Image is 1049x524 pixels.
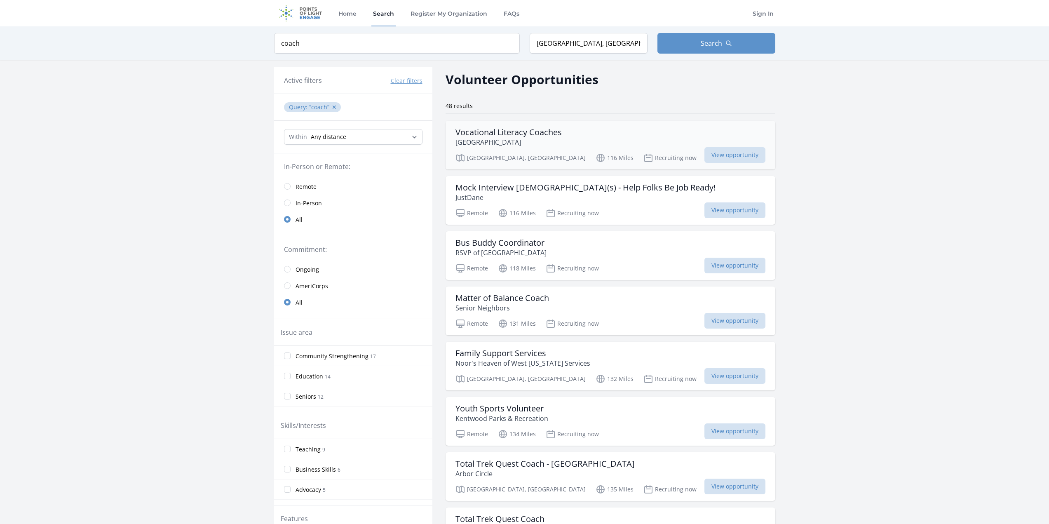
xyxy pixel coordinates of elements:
[296,216,303,224] span: All
[455,127,562,137] h3: Vocational Literacy Coaches
[446,102,473,110] span: 48 results
[446,287,775,335] a: Matter of Balance Coach Senior Neighbors Remote 131 Miles Recruiting now View opportunity
[318,393,324,400] span: 12
[274,261,432,277] a: Ongoing
[643,484,697,494] p: Recruiting now
[455,429,488,439] p: Remote
[455,404,548,414] h3: Youth Sports Volunteer
[546,429,599,439] p: Recruiting now
[455,469,635,479] p: Arbor Circle
[446,121,775,169] a: Vocational Literacy Coaches [GEOGRAPHIC_DATA] [GEOGRAPHIC_DATA], [GEOGRAPHIC_DATA] 116 Miles Recr...
[446,70,598,89] h2: Volunteer Opportunities
[289,103,309,111] span: Query :
[296,298,303,307] span: All
[704,258,765,273] span: View opportunity
[284,129,422,145] select: Search Radius
[281,514,308,524] legend: Features
[274,33,520,54] input: Keyword
[704,147,765,163] span: View opportunity
[455,293,549,303] h3: Matter of Balance Coach
[281,327,312,337] legend: Issue area
[284,446,291,452] input: Teaching 9
[296,282,328,290] span: AmeriCorps
[704,368,765,384] span: View opportunity
[391,77,422,85] button: Clear filters
[546,319,599,329] p: Recruiting now
[455,263,488,273] p: Remote
[455,137,562,147] p: [GEOGRAPHIC_DATA]
[455,248,547,258] p: RSVP of [GEOGRAPHIC_DATA]
[338,466,340,473] span: 6
[296,266,319,274] span: Ongoing
[296,486,321,494] span: Advocacy
[596,153,634,163] p: 116 Miles
[274,178,432,195] a: Remote
[455,208,488,218] p: Remote
[704,313,765,329] span: View opportunity
[530,33,648,54] input: Location
[455,348,590,358] h3: Family Support Services
[455,414,548,423] p: Kentwood Parks & Recreation
[498,429,536,439] p: 134 Miles
[296,372,323,381] span: Education
[284,486,291,493] input: Advocacy 5
[274,294,432,310] a: All
[455,514,544,524] h3: Total Trek Quest Coach
[281,421,326,430] legend: Skills/Interests
[284,466,291,472] input: Business Skills 6
[284,352,291,359] input: Community Strengthening 17
[596,374,634,384] p: 132 Miles
[284,75,322,85] h3: Active filters
[296,352,368,360] span: Community Strengthening
[446,342,775,390] a: Family Support Services Noor's Heaven of West [US_STATE] Services [GEOGRAPHIC_DATA], [GEOGRAPHIC_...
[455,193,716,202] p: JustDane
[704,479,765,494] span: View opportunity
[546,263,599,273] p: Recruiting now
[284,162,422,172] legend: In-Person or Remote:
[332,103,337,111] button: ✕
[274,277,432,294] a: AmeriCorps
[455,319,488,329] p: Remote
[455,484,586,494] p: [GEOGRAPHIC_DATA], [GEOGRAPHIC_DATA]
[323,486,326,493] span: 5
[325,373,331,380] span: 14
[284,244,422,254] legend: Commitment:
[446,231,775,280] a: Bus Buddy Coordinator RSVP of [GEOGRAPHIC_DATA] Remote 118 Miles Recruiting now View opportunity
[498,208,536,218] p: 116 Miles
[274,211,432,228] a: All
[657,33,775,54] button: Search
[455,238,547,248] h3: Bus Buddy Coordinator
[701,38,722,48] span: Search
[296,392,316,401] span: Seniors
[704,423,765,439] span: View opportunity
[596,484,634,494] p: 135 Miles
[455,153,586,163] p: [GEOGRAPHIC_DATA], [GEOGRAPHIC_DATA]
[284,393,291,399] input: Seniors 12
[446,176,775,225] a: Mock Interview [DEMOGRAPHIC_DATA](s) - Help Folks Be Job Ready! JustDane Remote 116 Miles Recruit...
[643,153,697,163] p: Recruiting now
[446,397,775,446] a: Youth Sports Volunteer Kentwood Parks & Recreation Remote 134 Miles Recruiting now View opportunity
[704,202,765,218] span: View opportunity
[296,183,317,191] span: Remote
[455,303,549,313] p: Senior Neighbors
[498,319,536,329] p: 131 Miles
[455,183,716,193] h3: Mock Interview [DEMOGRAPHIC_DATA](s) - Help Folks Be Job Ready!
[322,446,325,453] span: 9
[296,199,322,207] span: In-Person
[274,195,432,211] a: In-Person
[296,465,336,474] span: Business Skills
[284,373,291,379] input: Education 14
[455,374,586,384] p: [GEOGRAPHIC_DATA], [GEOGRAPHIC_DATA]
[309,103,329,111] q: coach
[370,353,376,360] span: 17
[498,263,536,273] p: 118 Miles
[643,374,697,384] p: Recruiting now
[546,208,599,218] p: Recruiting now
[446,452,775,501] a: Total Trek Quest Coach - [GEOGRAPHIC_DATA] Arbor Circle [GEOGRAPHIC_DATA], [GEOGRAPHIC_DATA] 135 ...
[296,445,321,454] span: Teaching
[455,358,590,368] p: Noor's Heaven of West [US_STATE] Services
[455,459,635,469] h3: Total Trek Quest Coach - [GEOGRAPHIC_DATA]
